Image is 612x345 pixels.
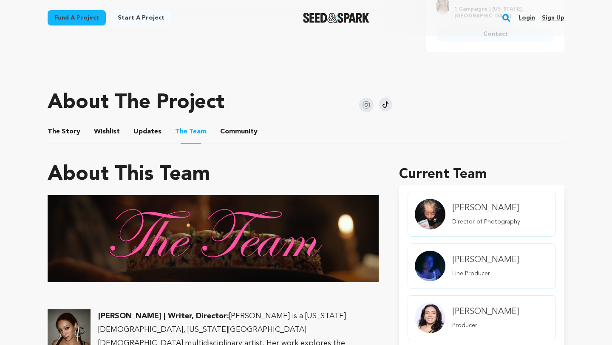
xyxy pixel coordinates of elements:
[518,11,535,25] a: Login
[133,127,161,137] span: Updates
[111,10,171,25] a: Start a project
[303,13,370,23] img: Seed&Spark Logo Dark Mode
[175,127,187,137] span: The
[408,295,556,340] a: member.name Profile
[452,254,519,266] h4: [PERSON_NAME]
[415,199,445,229] img: Team Image
[452,269,519,278] p: Line Producer
[379,98,392,111] img: Seed&Spark Tiktok Icon
[220,127,258,137] span: Community
[98,312,229,320] strong: [PERSON_NAME] | Writer, Director:
[452,321,519,330] p: Producer
[48,127,80,137] span: Story
[48,164,210,185] h1: About This Team
[408,243,556,288] a: member.name Profile
[48,127,60,137] span: The
[303,13,370,23] a: Seed&Spark Homepage
[48,10,106,25] a: Fund a project
[542,11,564,25] a: Sign up
[452,218,520,226] p: Director of Photography
[399,164,564,185] h1: Current Team
[415,251,445,281] img: Team Image
[408,192,556,237] a: member.name Profile
[48,93,224,113] h1: About The Project
[48,195,379,283] img: 1757957380-TheTeam.jpg
[415,303,445,333] img: Team Image
[359,98,374,112] img: Seed&Spark Instagram Icon
[175,127,207,137] span: Team
[452,202,520,214] h4: [PERSON_NAME]
[94,127,120,137] span: Wishlist
[452,306,519,318] h4: [PERSON_NAME]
